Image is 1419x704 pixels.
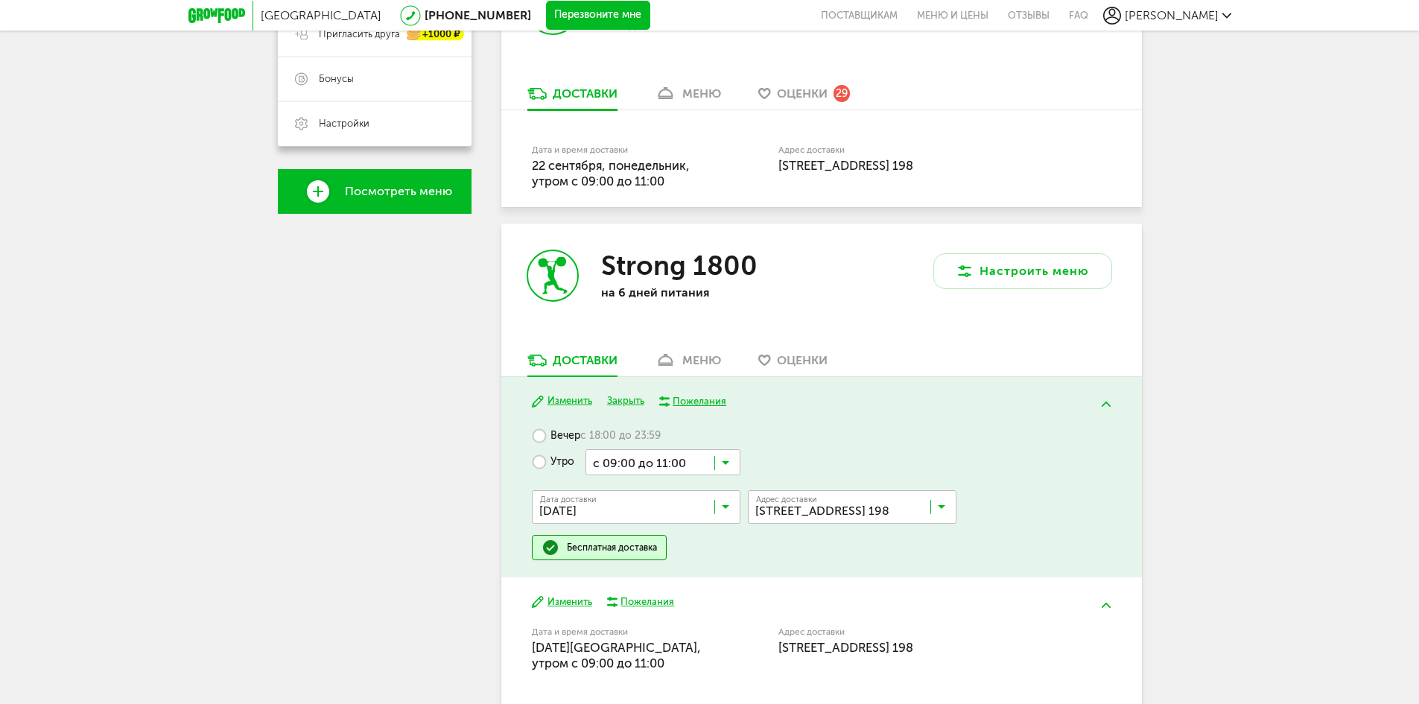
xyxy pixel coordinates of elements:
[751,86,857,110] a: Оценки 29
[778,628,1056,636] label: Адрес доставки
[532,158,690,188] span: 22 сентября, понедельник, утром c 09:00 до 11:00
[647,86,728,110] a: меню
[659,395,727,408] button: Пожелания
[532,595,592,609] button: Изменить
[777,353,828,367] span: Оценки
[756,495,817,504] span: Адрес доставки
[532,628,702,636] label: Дата и время доставки
[1102,603,1111,608] img: arrow-up-green.5eb5f82.svg
[777,86,828,101] span: Оценки
[607,394,644,408] button: Закрыть
[601,250,758,282] h3: Strong 1800
[532,146,702,154] label: Дата и время доставки
[345,185,452,198] span: Посмотреть меню
[546,1,650,31] button: Перезвоните мне
[620,595,674,609] div: Пожелания
[319,117,369,130] span: Настройки
[278,12,472,57] a: Пригласить друга +1000 ₽
[682,353,721,367] div: меню
[751,352,835,376] a: Оценки
[532,640,701,670] span: [DATE][GEOGRAPHIC_DATA], утром c 09:00 до 11:00
[540,495,597,504] span: Дата доставки
[647,352,728,376] a: меню
[425,8,531,22] a: [PHONE_NUMBER]
[673,395,726,408] div: Пожелания
[778,146,1056,154] label: Адрес доставки
[520,352,625,376] a: Доставки
[778,158,913,173] span: [STREET_ADDRESS] 198
[553,353,618,367] div: Доставки
[278,169,472,214] a: Посмотреть меню
[278,57,472,101] a: Бонусы
[682,86,721,101] div: меню
[1102,402,1111,407] img: arrow-up-green.5eb5f82.svg
[532,423,661,449] label: Вечер
[532,449,574,475] label: Утро
[319,28,400,41] span: Пригласить друга
[407,28,464,41] div: +1000 ₽
[580,429,661,443] span: с 18:00 до 23:59
[778,640,913,655] span: [STREET_ADDRESS] 198
[520,86,625,110] a: Доставки
[542,539,559,556] img: done.51a953a.svg
[601,285,795,299] p: на 6 дней питания
[278,101,472,146] a: Настройки
[319,72,354,86] span: Бонусы
[933,253,1112,289] button: Настроить меню
[1125,8,1219,22] span: [PERSON_NAME]
[261,8,381,22] span: [GEOGRAPHIC_DATA]
[834,85,850,101] div: 29
[532,394,592,408] button: Изменить
[607,595,675,609] button: Пожелания
[567,542,657,554] div: Бесплатная доставка
[553,86,618,101] div: Доставки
